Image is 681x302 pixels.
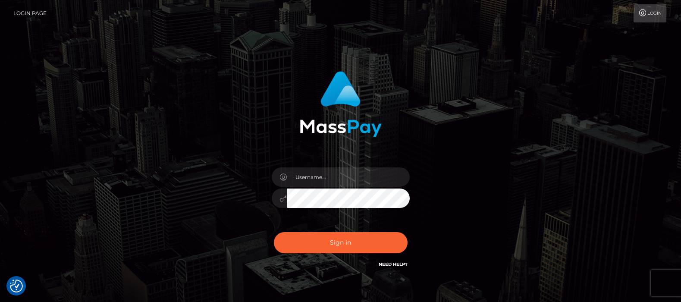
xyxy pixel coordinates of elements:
[379,261,408,267] a: Need Help?
[10,280,23,293] button: Consent Preferences
[634,4,666,22] a: Login
[274,232,408,253] button: Sign in
[10,280,23,293] img: Revisit consent button
[300,71,382,137] img: MassPay Login
[13,4,47,22] a: Login Page
[287,167,410,187] input: Username...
